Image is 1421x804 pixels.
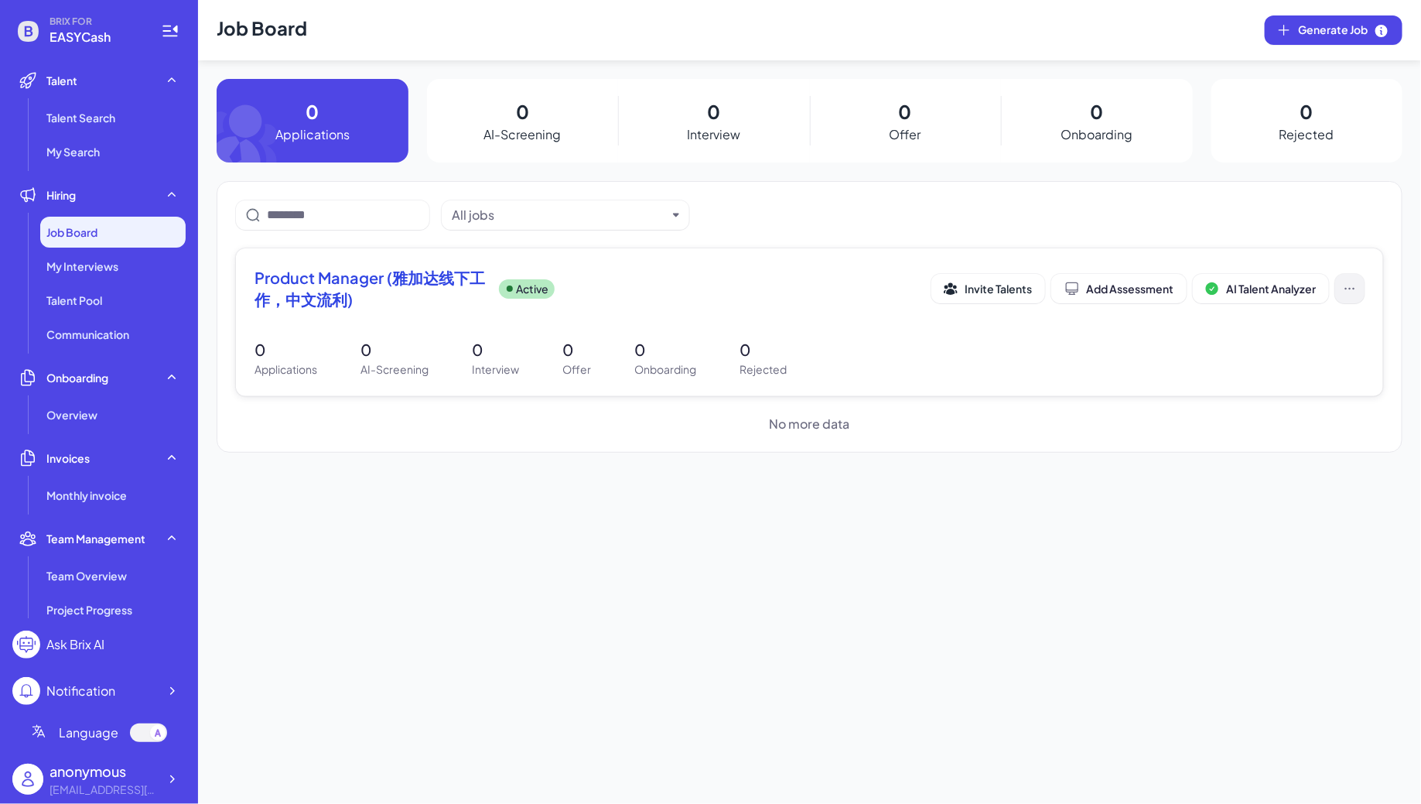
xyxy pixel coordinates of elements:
p: Offer [890,125,921,144]
span: Project Progress [46,602,132,618]
span: Monthly invoice [46,488,127,503]
span: Overview [46,407,97,423]
div: Ask Brix AI [46,635,104,654]
button: All jobs [452,206,667,224]
span: BRIX FOR [50,15,142,28]
p: 0 [634,338,696,361]
button: Add Assessment [1051,274,1187,303]
span: Talent Pool [46,293,102,308]
p: 0 [1090,98,1103,125]
span: Talent Search [46,110,115,125]
div: anonymous [50,761,158,782]
p: Active [516,281,548,297]
p: AI-Screening [483,125,561,144]
span: Generate Job [1298,22,1389,39]
div: All jobs [452,206,494,224]
p: 0 [899,98,912,125]
p: 0 [306,98,319,125]
p: 0 [254,338,317,361]
span: Job Board [46,224,97,240]
img: user_logo.png [12,764,43,795]
button: Generate Job [1265,15,1402,45]
p: 0 [516,98,529,125]
span: Team Overview [46,568,127,583]
span: AI Talent Analyzer [1226,282,1316,296]
span: My Interviews [46,258,118,274]
span: Onboarding [46,370,108,385]
p: Applications [275,125,350,144]
span: Talent [46,73,77,88]
button: AI Talent Analyzer [1193,274,1329,303]
span: Team Management [46,531,145,546]
p: 0 [1300,98,1313,125]
span: EASYCash [50,28,142,46]
div: Notification [46,682,115,700]
span: Product Manager (雅加达线下工作，中文流利) [254,267,487,310]
p: Onboarding [634,361,696,378]
span: Language [59,724,118,742]
p: 0 [740,338,787,361]
div: maimai@joinbrix.com [50,782,158,798]
p: Rejected [740,361,787,378]
p: 0 [360,338,429,361]
p: Onboarding [1061,125,1132,144]
p: 0 [562,338,591,361]
span: Invoices [46,450,90,466]
p: Offer [562,361,591,378]
span: Hiring [46,187,76,203]
p: Interview [687,125,740,144]
p: Rejected [1279,125,1334,144]
p: Applications [254,361,317,378]
span: Communication [46,327,129,342]
span: My Search [46,144,100,159]
p: 0 [707,98,720,125]
p: AI-Screening [360,361,429,378]
span: No more data [770,415,850,433]
div: Add Assessment [1064,281,1173,296]
p: Interview [472,361,519,378]
span: Invite Talents [965,282,1032,296]
p: 0 [472,338,519,361]
button: Invite Talents [931,274,1045,303]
